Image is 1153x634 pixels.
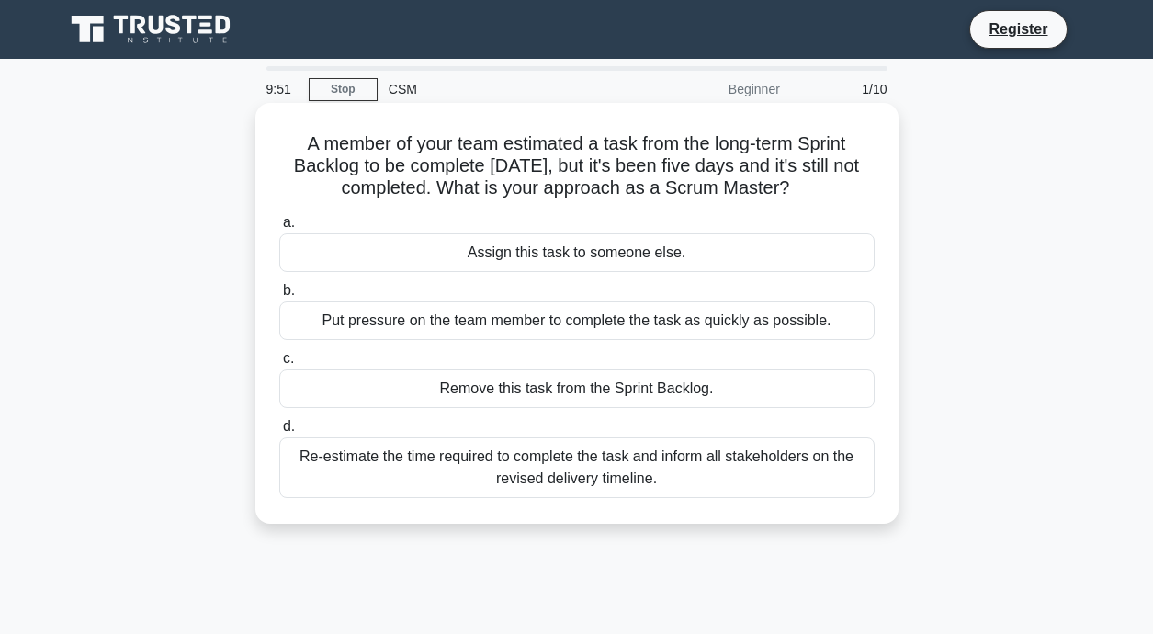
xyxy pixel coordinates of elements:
[309,78,378,101] a: Stop
[279,369,875,408] div: Remove this task from the Sprint Backlog.
[277,132,876,200] h5: A member of your team estimated a task from the long-term Sprint Backlog to be complete [DATE], b...
[630,71,791,108] div: Beginner
[283,214,295,230] span: a.
[978,17,1058,40] a: Register
[255,71,309,108] div: 9:51
[791,71,899,108] div: 1/10
[279,301,875,340] div: Put pressure on the team member to complete the task as quickly as possible.
[279,233,875,272] div: Assign this task to someone else.
[283,350,294,366] span: c.
[283,418,295,434] span: d.
[378,71,630,108] div: CSM
[283,282,295,298] span: b.
[279,437,875,498] div: Re-estimate the time required to complete the task and inform all stakeholders on the revised del...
